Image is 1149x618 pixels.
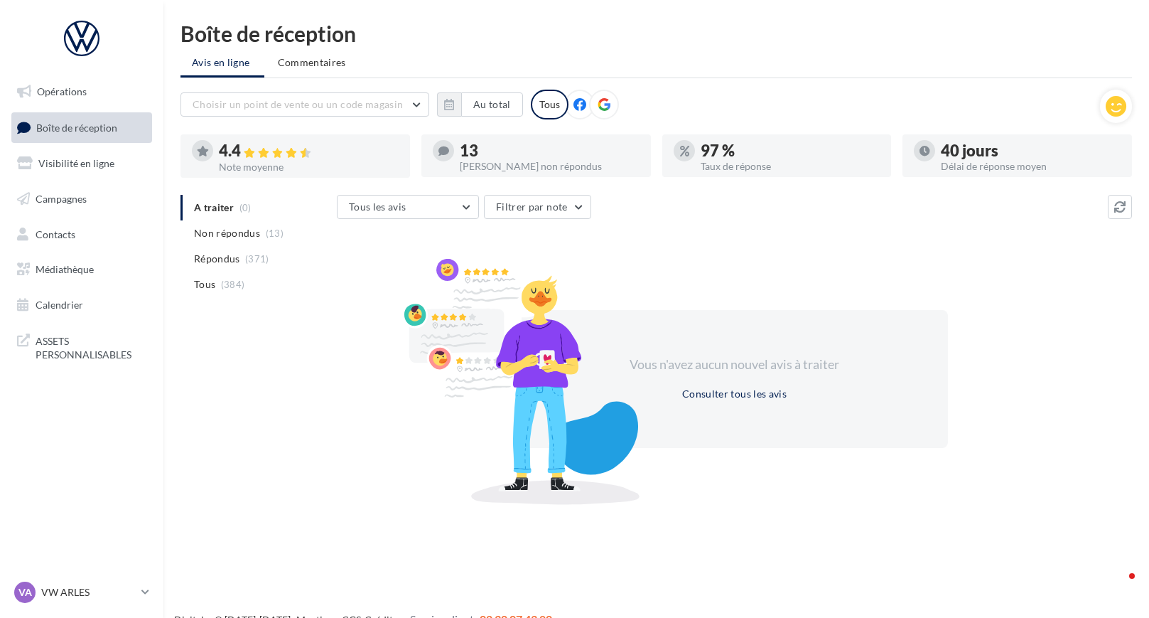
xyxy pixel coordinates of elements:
[9,149,155,179] a: Visibilité en ligne
[194,226,260,240] span: Non répondus
[36,263,94,275] span: Médiathèque
[36,331,146,362] span: ASSETS PERSONNALISABLES
[701,161,880,171] div: Taux de réponse
[460,143,640,159] div: 13
[941,143,1121,159] div: 40 jours
[484,195,591,219] button: Filtrer par note
[1101,570,1135,604] iframe: Intercom live chat
[194,252,240,266] span: Répondus
[36,121,117,133] span: Boîte de réception
[193,98,403,110] span: Choisir un point de vente ou un code magasin
[9,184,155,214] a: Campagnes
[219,143,399,159] div: 4.4
[36,193,87,205] span: Campagnes
[9,290,155,320] a: Calendrier
[531,90,568,119] div: Tous
[266,228,284,239] span: (13)
[349,201,406,213] span: Tous les avis
[437,92,523,117] button: Au total
[461,92,523,117] button: Au total
[219,162,399,172] div: Note moyenne
[9,112,155,143] a: Boîte de réception
[460,161,640,171] div: [PERSON_NAME] non répondus
[41,585,136,600] p: VW ARLES
[9,77,155,107] a: Opérations
[180,92,429,117] button: Choisir un point de vente ou un code magasin
[9,220,155,250] a: Contacts
[18,585,32,600] span: VA
[701,143,880,159] div: 97 %
[36,299,83,311] span: Calendrier
[337,195,479,219] button: Tous les avis
[9,326,155,368] a: ASSETS PERSONNALISABLES
[9,255,155,284] a: Médiathèque
[36,228,75,240] span: Contacts
[11,579,152,606] a: VA VW ARLES
[613,356,857,374] div: Vous n'avez aucun nouvel avis à traiter
[194,277,215,292] span: Tous
[676,385,792,403] button: Consulter tous les avis
[245,253,269,265] span: (371)
[180,23,1132,44] div: Boîte de réception
[278,55,346,70] span: Commentaires
[38,157,114,169] span: Visibilité en ligne
[221,279,245,290] span: (384)
[941,161,1121,171] div: Délai de réponse moyen
[37,85,87,97] span: Opérations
